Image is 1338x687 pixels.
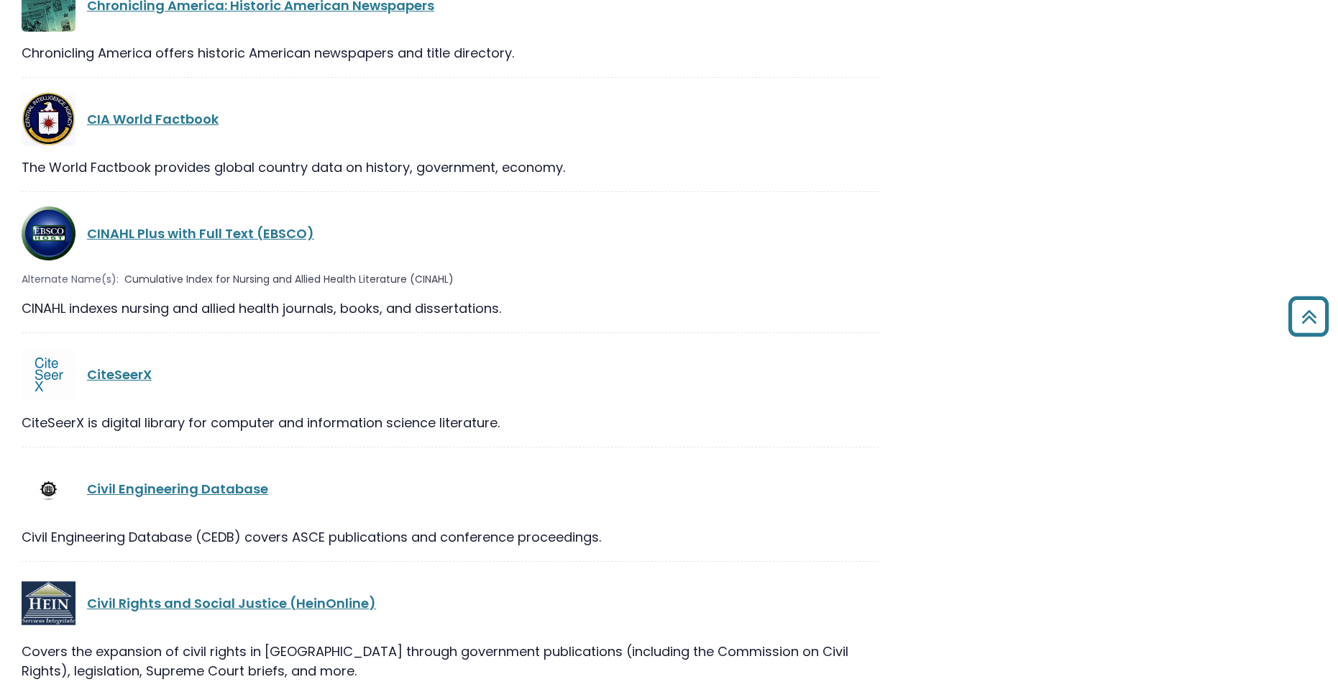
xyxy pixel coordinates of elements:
[1283,303,1334,329] a: Back to Top
[87,594,376,612] a: Civil Rights and Social Justice (HeinOnline)
[22,299,879,318] div: CINAHL indexes nursing and allied health journals, books, and dissertations.
[22,527,879,547] div: Civil Engineering Database (CEDB) covers ASCE publications and conference proceedings.
[22,158,879,177] div: The World Factbook provides global country data on history, government, economy.
[87,224,314,242] a: CINAHL Plus with Full Text (EBSCO)
[22,272,119,287] span: Alternate Name(s):
[22,642,879,681] p: Covers the expansion of civil rights in [GEOGRAPHIC_DATA] through government publications (includ...
[87,480,268,498] a: Civil Engineering Database
[124,272,454,287] span: Cumulative Index for Nursing and Allied Health Literature (CINAHL)
[22,43,879,63] div: Chronicling America offers historic American newspapers and title directory.
[87,110,219,128] a: CIA World Factbook
[22,413,879,432] div: CiteSeerX is digital library for computer and information science literature.
[87,365,152,383] a: CiteSeerX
